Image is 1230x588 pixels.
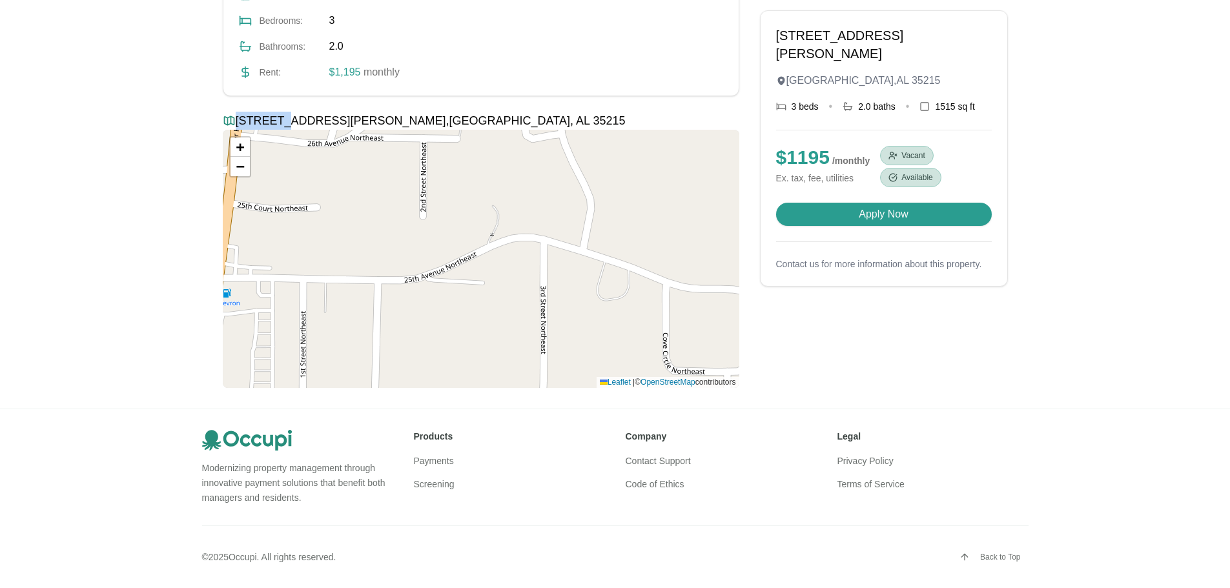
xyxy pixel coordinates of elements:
h3: [STREET_ADDRESS][PERSON_NAME] , [GEOGRAPHIC_DATA] , AL 35215 [223,112,739,130]
p: © 2025 Occupi. All rights reserved. [202,551,336,563]
span: Available [901,172,932,183]
small: Ex. tax, fee, utilities [776,172,870,185]
button: Apply Now [776,203,992,226]
a: Terms of Service [837,479,905,489]
a: Contact Support [626,456,691,466]
span: Bedrooms : [260,14,322,27]
span: 3 beds [792,100,819,113]
a: Payments [414,456,454,466]
span: − [236,158,244,174]
nav: Legal navigation [837,453,1029,492]
span: Bathrooms : [260,40,322,53]
h3: Company [626,430,817,443]
p: $ 1195 [776,146,870,169]
h1: [STREET_ADDRESS][PERSON_NAME] [776,26,992,63]
span: Rent : [260,66,322,79]
div: • [906,99,910,114]
button: Back to Top [952,547,1028,567]
span: 2.0 [329,39,343,54]
span: 3 [329,13,335,28]
a: Code of Ethics [626,479,684,489]
h3: Products [414,430,605,443]
div: © contributors [597,377,739,388]
a: Screening [414,479,455,489]
span: / monthly [832,156,870,166]
span: 2.0 baths [858,100,896,113]
span: + [236,139,244,155]
nav: Company navigation [626,453,817,492]
div: • [829,99,833,114]
p: Contact us for more information about this property. [776,258,992,270]
a: Leaflet [600,378,631,387]
span: $1,195 [329,66,361,77]
span: Vacant [901,150,925,161]
nav: Products navigation [414,453,605,492]
span: monthly [360,66,399,77]
span: 1515 sq ft [935,100,975,113]
a: Zoom out [231,157,250,176]
span: | [633,378,635,387]
h3: Legal [837,430,1029,443]
a: OpenStreetMap [641,378,695,387]
a: Privacy Policy [837,456,894,466]
p: Modernizing property management through innovative payment solutions that benefit both managers a... [202,461,393,505]
span: [GEOGRAPHIC_DATA] , AL 35215 [786,73,941,88]
a: Zoom in [231,137,250,157]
